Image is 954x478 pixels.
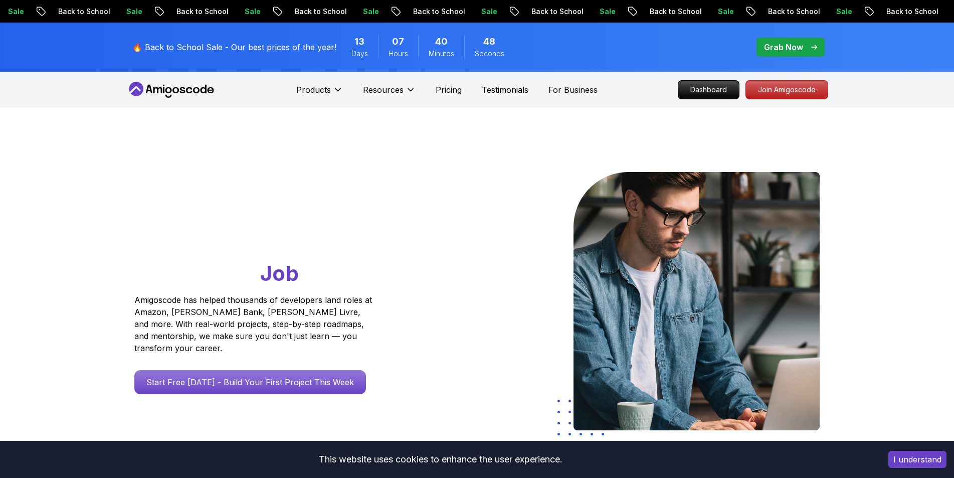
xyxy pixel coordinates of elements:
[284,7,352,17] p: Back to School
[352,7,385,17] p: Sale
[574,172,820,430] img: hero
[521,7,589,17] p: Back to School
[363,84,404,96] p: Resources
[876,7,944,17] p: Back to School
[745,80,828,99] a: Join Amigoscode
[392,35,404,49] span: 7 Hours
[589,7,621,17] p: Sale
[389,49,408,59] span: Hours
[296,84,331,96] p: Products
[548,84,598,96] a: For Business
[483,35,495,49] span: 48 Seconds
[134,172,411,288] h1: Go From Learning to Hired: Master Java, Spring Boot & Cloud Skills That Get You the
[134,294,375,354] p: Amigoscode has helped thousands of developers land roles at Amazon, [PERSON_NAME] Bank, [PERSON_N...
[482,84,528,96] a: Testimonials
[134,370,366,394] a: Start Free [DATE] - Build Your First Project This Week
[707,7,739,17] p: Sale
[471,7,503,17] p: Sale
[678,81,739,99] p: Dashboard
[764,41,803,53] p: Grab Now
[475,49,504,59] span: Seconds
[429,49,454,59] span: Minutes
[48,7,116,17] p: Back to School
[354,35,364,49] span: 13 Days
[639,7,707,17] p: Back to School
[435,35,448,49] span: 40 Minutes
[116,7,148,17] p: Sale
[351,49,368,59] span: Days
[678,80,739,99] a: Dashboard
[363,84,416,104] button: Resources
[746,81,828,99] p: Join Amigoscode
[234,7,266,17] p: Sale
[260,260,299,286] span: Job
[757,7,826,17] p: Back to School
[403,7,471,17] p: Back to School
[8,448,873,470] div: This website uses cookies to enhance the user experience.
[132,41,336,53] p: 🔥 Back to School Sale - Our best prices of the year!
[436,84,462,96] a: Pricing
[166,7,234,17] p: Back to School
[296,84,343,104] button: Products
[826,7,858,17] p: Sale
[888,451,946,468] button: Accept cookies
